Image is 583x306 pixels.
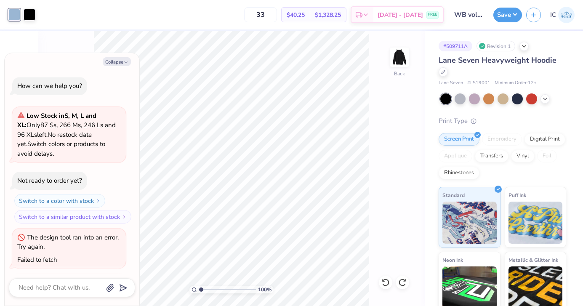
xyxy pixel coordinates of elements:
[448,6,489,23] input: Untitled Design
[17,233,119,251] div: The design tool ran into an error. Try again.
[17,176,82,185] div: Not ready to order yet?
[391,49,408,66] img: Back
[315,11,341,19] span: $1,328.25
[96,198,101,203] img: Switch to a color with stock
[482,133,522,146] div: Embroidery
[524,133,565,146] div: Digital Print
[287,11,305,19] span: $40.25
[394,70,405,77] div: Back
[439,133,479,146] div: Screen Print
[439,167,479,179] div: Rhinestones
[511,150,535,162] div: Vinyl
[17,82,82,90] div: How can we help you?
[103,57,131,66] button: Collapse
[550,10,556,20] span: IC
[477,41,515,51] div: Revision 1
[244,7,277,22] input: – –
[439,150,472,162] div: Applique
[428,12,437,18] span: FREE
[508,255,558,264] span: Metallic & Glitter Ink
[442,202,497,244] img: Standard
[17,112,116,158] span: Only 87 Ss, 266 Ms, 246 Ls and 96 XLs left. Switch colors or products to avoid delays.
[558,7,575,23] img: Isabella Cahill
[14,194,105,208] button: Switch to a color with stock
[17,255,57,264] div: Failed to fetch
[442,191,465,200] span: Standard
[439,41,472,51] div: # 509711A
[495,80,537,87] span: Minimum Order: 12 +
[439,80,463,87] span: Lane Seven
[442,255,463,264] span: Neon Ink
[14,210,131,224] button: Switch to a similar product with stock
[467,80,490,87] span: # LS19001
[550,7,575,23] a: IC
[475,150,508,162] div: Transfers
[493,8,522,22] button: Save
[508,202,563,244] img: Puff Ink
[439,116,566,126] div: Print Type
[17,112,96,130] strong: Low Stock in S, M, L and XL :
[17,130,92,149] span: No restock date yet.
[122,214,127,219] img: Switch to a similar product with stock
[378,11,423,19] span: [DATE] - [DATE]
[537,150,557,162] div: Foil
[508,191,526,200] span: Puff Ink
[258,286,272,293] span: 100 %
[439,55,556,65] span: Lane Seven Heavyweight Hoodie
